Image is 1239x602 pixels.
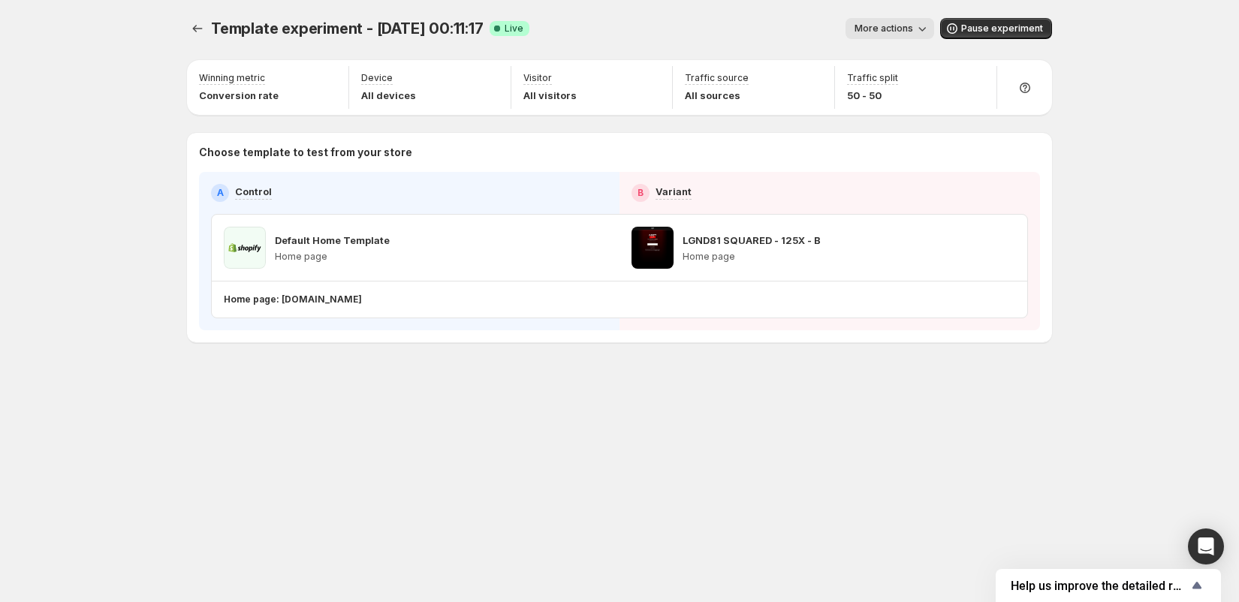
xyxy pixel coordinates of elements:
span: Live [505,23,523,35]
p: Choose template to test from your store [199,145,1040,160]
p: Home page [275,251,390,263]
p: Default Home Template [275,233,390,248]
p: Variant [656,184,692,199]
span: Template experiment - [DATE] 00:11:17 [211,20,484,38]
button: Show survey - Help us improve the detailed report for A/B campaigns [1011,576,1206,594]
span: Help us improve the detailed report for A/B campaigns [1011,579,1188,593]
img: Default Home Template [224,227,266,269]
p: All visitors [523,88,577,103]
img: LGND81 SQUARED - 125X - B [632,227,674,269]
p: Control [235,184,272,199]
button: Pause experiment [940,18,1052,39]
p: Traffic source [685,72,749,84]
p: Device [361,72,393,84]
div: Open Intercom Messenger [1188,528,1224,564]
span: More actions [855,23,913,35]
p: All sources [685,88,749,103]
button: More actions [846,18,934,39]
p: Traffic split [847,72,898,84]
p: Home page: [DOMAIN_NAME] [224,293,362,306]
p: Home page [683,251,821,263]
h2: A [217,187,224,199]
button: Experiments [187,18,208,39]
p: LGND81 SQUARED - 125X - B [683,233,821,248]
p: All devices [361,88,416,103]
p: Conversion rate [199,88,279,103]
p: Winning metric [199,72,265,84]
p: Visitor [523,72,552,84]
h2: B [638,187,644,199]
p: 50 - 50 [847,88,898,103]
span: Pause experiment [961,23,1043,35]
